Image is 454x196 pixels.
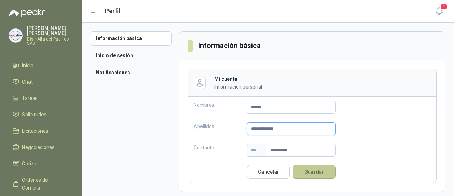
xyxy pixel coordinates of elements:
p: Contacto: [194,144,247,157]
span: Negociaciones [22,143,55,151]
p: DistriAlfa del Pacifico SAS [27,37,73,46]
p: Nombres: [194,101,247,114]
span: Solicitudes [22,111,46,118]
span: 1 [440,3,448,10]
span: Tareas [22,94,38,102]
a: Inicio de sesión [90,48,172,63]
h1: Perfil [105,6,121,16]
span: Chat [22,78,33,86]
a: Tareas [9,91,73,105]
a: Órdenes de Compra [9,173,73,195]
span: Órdenes de Compra [22,176,66,192]
img: Logo peakr [9,9,45,17]
a: Información básica [90,31,172,46]
button: Guardar [293,165,336,179]
span: Licitaciones [22,127,48,135]
button: 1 [433,5,445,18]
span: Cotizar [22,160,38,168]
p: [PERSON_NAME] [PERSON_NAME] [27,26,73,36]
a: Negociaciones [9,141,73,154]
a: Chat [9,75,73,89]
a: Cotizar [9,157,73,170]
p: Información personal [214,83,406,91]
button: Cancelar [247,165,290,179]
img: Company Logo [9,29,22,42]
p: Apellidos: [194,122,247,135]
b: Mi cuenta [214,76,237,82]
a: Licitaciones [9,124,73,138]
a: Inicio [9,59,73,72]
h3: Información básica [198,40,261,51]
a: Notificaciones [90,65,172,80]
a: Solicitudes [9,108,73,121]
span: Inicio [22,62,33,69]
